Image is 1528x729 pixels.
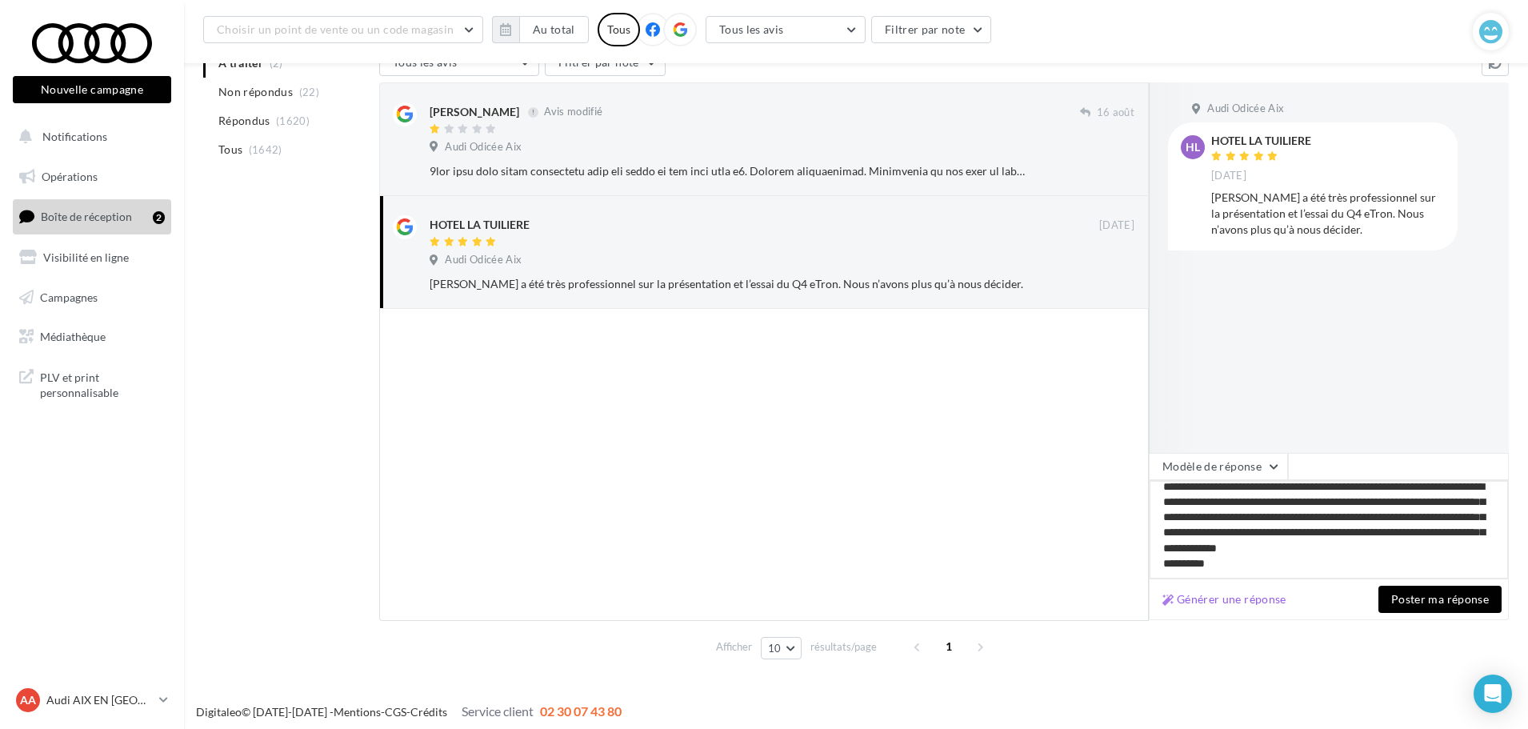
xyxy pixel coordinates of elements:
span: [DATE] [1099,218,1134,233]
span: Répondus [218,113,270,129]
button: Notifications [10,120,168,154]
p: Audi AIX EN [GEOGRAPHIC_DATA] [46,692,153,708]
button: Au total [492,16,589,43]
button: 10 [761,637,802,659]
span: Notifications [42,130,107,143]
a: Médiathèque [10,320,174,354]
span: Afficher [716,639,752,655]
span: Service client [462,703,534,719]
button: Choisir un point de vente ou un code magasin [203,16,483,43]
span: Audi Odicée Aix [445,253,522,267]
span: HL [1186,139,1200,155]
button: Générer une réponse [1156,590,1293,609]
span: résultats/page [810,639,877,655]
span: Médiathèque [40,330,106,343]
span: Audi Odicée Aix [1207,102,1284,116]
a: Opérations [10,160,174,194]
button: Nouvelle campagne [13,76,171,103]
div: HOTEL LA TUILIERE [1211,135,1311,146]
button: Tous les avis [706,16,866,43]
div: [PERSON_NAME] a été très professionnel sur la présentation et l’essai du Q4 eTron. Nous n’avons p... [430,276,1030,292]
div: [PERSON_NAME] [430,104,519,120]
button: Poster ma réponse [1378,586,1502,613]
span: Visibilité en ligne [43,250,129,264]
span: Opérations [42,170,98,183]
span: Avis modifié [544,106,602,118]
div: Open Intercom Messenger [1474,675,1512,713]
a: Campagnes [10,281,174,314]
span: Audi Odicée Aix [445,140,522,154]
span: Campagnes [40,290,98,303]
a: Crédits [410,705,447,719]
div: HOTEL LA TUILIERE [430,217,530,233]
div: [PERSON_NAME] a été très professionnel sur la présentation et l’essai du Q4 eTron. Nous n’avons p... [1211,190,1445,238]
a: Mentions [334,705,381,719]
span: PLV et print personnalisable [40,367,165,401]
span: Tous [218,142,242,158]
span: Non répondus [218,84,293,100]
button: Filtrer par note [871,16,992,43]
a: AA Audi AIX EN [GEOGRAPHIC_DATA] [13,685,171,715]
span: Tous les avis [719,22,784,36]
a: Boîte de réception2 [10,199,174,234]
span: (1642) [249,143,282,156]
button: Au total [519,16,589,43]
span: [DATE] [1211,169,1246,183]
span: 1 [936,634,962,659]
span: (1620) [276,114,310,127]
span: AA [20,692,36,708]
a: CGS [385,705,406,719]
span: 10 [768,642,782,655]
div: Tous [598,13,640,46]
button: Modèle de réponse [1149,453,1288,480]
a: PLV et print personnalisable [10,360,174,407]
span: 02 30 07 43 80 [540,703,622,719]
a: Visibilité en ligne [10,241,174,274]
a: Digitaleo [196,705,242,719]
span: (22) [299,86,319,98]
span: 16 août [1097,106,1134,120]
span: © [DATE]-[DATE] - - - [196,705,622,719]
div: 9lor ipsu dolo sitam consectetu adip eli seddo ei tem inci utla e6. Dolorem aliquaenimad. Minimve... [430,163,1030,179]
span: Choisir un point de vente ou un code magasin [217,22,454,36]
div: 2 [153,211,165,224]
span: Boîte de réception [41,210,132,223]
